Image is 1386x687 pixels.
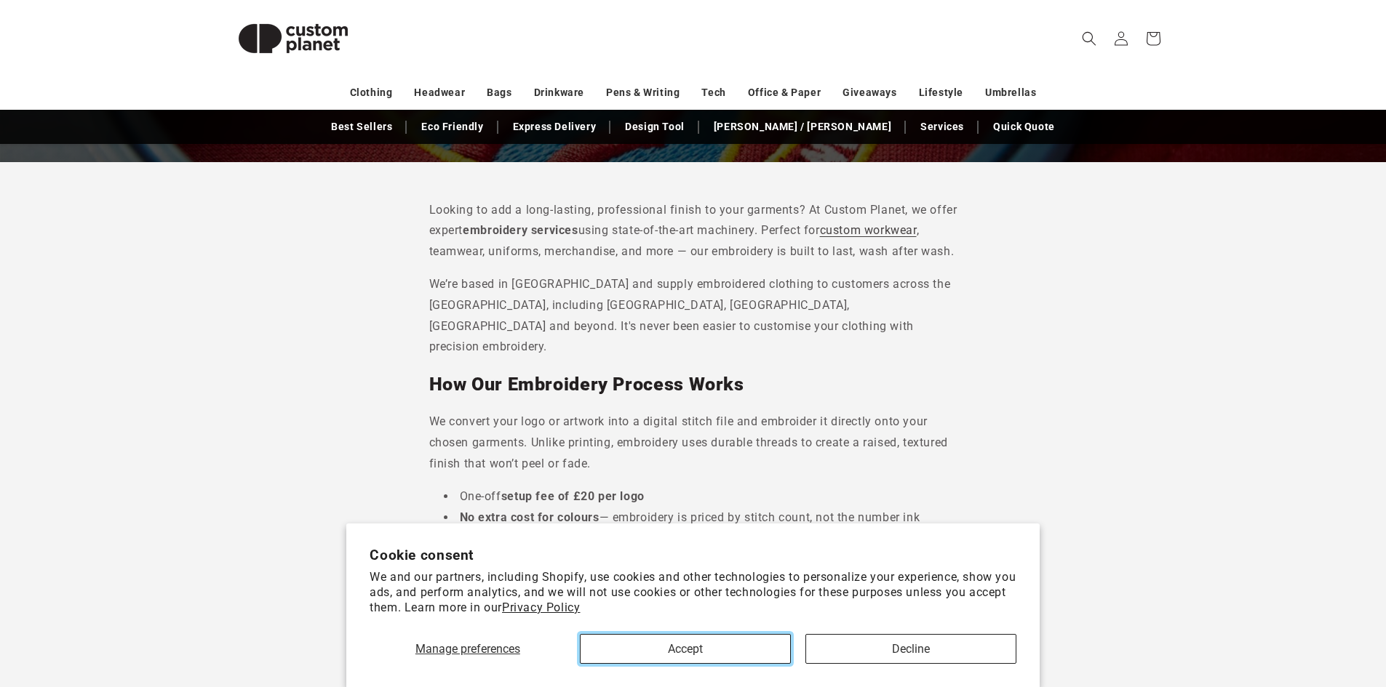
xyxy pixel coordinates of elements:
p: Looking to add a long-lasting, professional finish to your garments? At Custom Planet, we offer e... [429,200,957,262]
a: Bags [487,80,511,105]
a: Lifestyle [919,80,963,105]
a: Giveaways [843,80,896,105]
p: We and our partners, including Shopify, use cookies and other technologies to personalize your ex... [370,570,1016,615]
strong: embroidery services [463,223,578,237]
button: Decline [805,634,1016,664]
button: Manage preferences [370,634,565,664]
a: Express Delivery [506,114,604,140]
img: Custom Planet [220,6,366,71]
p: We’re based in [GEOGRAPHIC_DATA] and supply embroidered clothing to customers across the [GEOGRAP... [429,274,957,358]
li: One-off [444,486,957,507]
a: Clothing [350,80,393,105]
a: Quick Quote [986,114,1062,140]
li: — embroidery is priced by stitch count, not the number ink colours [444,507,957,550]
p: We convert your logo or artwork into a digital stitch file and embroider it directly onto your ch... [429,411,957,474]
summary: Search [1073,23,1105,55]
a: Drinkware [534,80,584,105]
h2: Cookie consent [370,547,1016,563]
span: Manage preferences [415,642,520,656]
h2: How Our Embroidery Process Works [429,373,957,396]
a: Services [913,114,971,140]
a: Best Sellers [324,114,399,140]
strong: No extra cost for colours [460,510,600,524]
a: custom workwear [820,223,917,237]
a: Design Tool [618,114,692,140]
a: Tech [701,80,725,105]
a: Headwear [414,80,465,105]
a: Eco Friendly [414,114,490,140]
button: Accept [580,634,791,664]
a: Umbrellas [985,80,1036,105]
a: Privacy Policy [502,600,580,614]
a: Pens & Writing [606,80,680,105]
strong: setup fee of £20 per logo [501,489,645,503]
iframe: Chat Widget [1143,530,1386,687]
a: [PERSON_NAME] / [PERSON_NAME] [706,114,899,140]
a: Office & Paper [748,80,821,105]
